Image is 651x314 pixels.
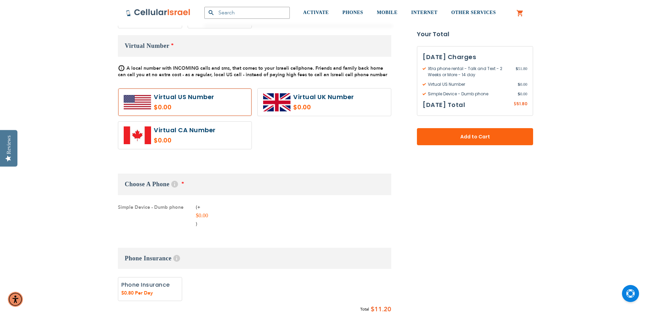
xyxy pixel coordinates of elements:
[423,81,518,87] span: Virtual US Number
[342,10,363,15] span: PHONES
[118,65,387,78] span: A local number with INCOMING calls and sms, that comes to your Israeli cellphone. Friends and fam...
[423,52,527,62] h3: [DATE] Charges
[6,135,12,154] div: Reviews
[118,203,184,229] span: Simple Device - Dumb phone
[171,181,178,188] span: Help
[196,203,208,229] span: +
[173,255,180,262] span: Help
[411,10,437,15] span: INTERNET
[423,66,516,78] span: Xtra phone rental - Talk and Text - 2 Weeks or More - 14 day
[125,42,169,49] span: Virtual Number
[417,29,533,39] strong: Your Total
[423,91,518,97] span: Simple Device - Dumb phone
[360,306,369,313] span: Total
[303,10,329,15] span: ACTIVATE
[417,128,533,145] button: Add to Cart
[439,133,511,140] span: Add to Cart
[8,292,23,307] div: Accessibility Menu
[204,7,290,19] input: Search
[118,248,391,269] h3: Phone Insurance
[451,10,496,15] span: OTHER SERVICES
[516,66,518,72] span: $
[516,66,527,78] span: 51.80
[514,101,516,107] span: $
[518,91,520,97] span: $
[377,10,398,15] span: MOBILE
[118,174,391,195] h3: Choose A Phone
[518,81,520,87] span: $
[518,81,527,87] span: 0.00
[516,101,527,107] span: 51.80
[423,100,465,110] h3: [DATE] Total
[126,9,191,17] img: Cellular Israel Logo
[196,213,208,218] span: $0.00
[518,91,527,97] span: 0.00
